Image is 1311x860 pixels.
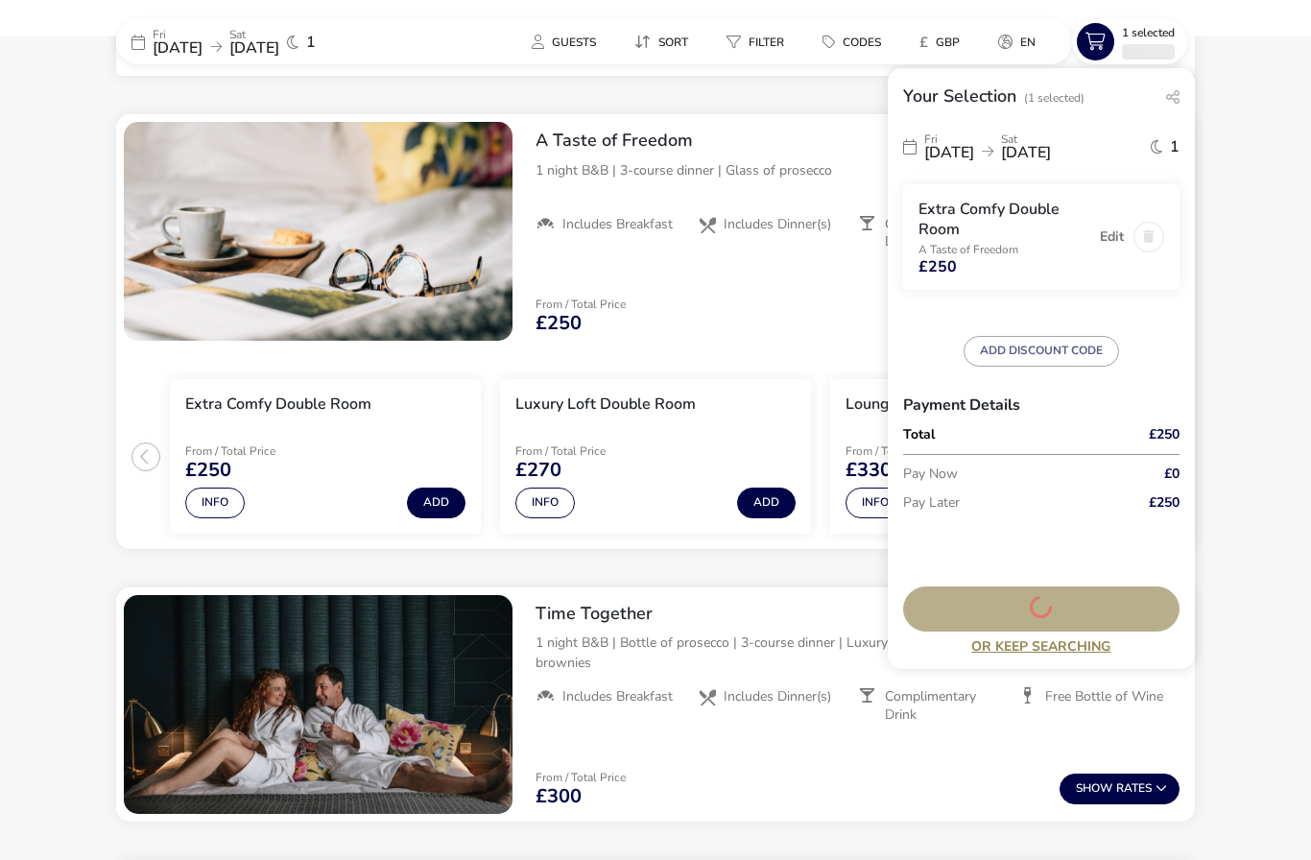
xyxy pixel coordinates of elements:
[536,787,582,806] span: £300
[536,130,1180,152] h2: A Taste of Freedom
[846,445,982,457] p: From / Total Price
[846,488,905,518] button: Info
[619,28,703,56] button: Sort
[821,371,1151,541] swiper-slide: 3 / 3
[846,461,892,480] span: £330
[924,133,974,145] p: Fri
[737,488,796,518] button: Add
[807,28,896,56] button: Codes
[562,688,673,705] span: Includes Breakfast
[904,28,975,56] button: £GBP
[724,688,831,705] span: Includes Dinner(s)
[918,259,957,275] span: £250
[1020,35,1036,50] span: en
[160,371,490,541] swiper-slide: 1 / 3
[903,489,1124,517] p: Pay Later
[903,428,1124,442] p: Total
[807,28,904,56] naf-pibe-menu-bar-item: Codes
[1001,142,1051,163] span: [DATE]
[520,114,1195,266] div: A Taste of Freedom1 night B&B | 3-course dinner | Glass of proseccoIncludes BreakfastIncludes Din...
[983,28,1059,56] naf-pibe-menu-bar-item: en
[903,124,1180,169] div: Fri[DATE]Sat[DATE]1
[903,84,1016,107] h2: Your Selection
[515,461,561,480] span: £270
[562,216,673,233] span: Includes Breakfast
[515,394,696,415] h3: Luxury Loft Double Room
[1122,25,1175,40] span: 1 Selected
[885,216,1004,251] span: Complimentary Drink
[516,28,619,56] naf-pibe-menu-bar-item: Guests
[983,28,1051,56] button: en
[1149,428,1180,442] span: £250
[185,461,231,480] span: £250
[153,37,203,59] span: [DATE]
[903,460,1124,489] p: Pay Now
[1060,774,1180,804] button: ShowRates
[536,633,1180,673] p: 1 night B&B | Bottle of prosecco | 3-course dinner | Luxury night cap of espresso martinis & salt...
[1149,496,1180,510] span: £250
[964,336,1119,367] button: ADD DISCOUNT CODE
[904,28,983,56] naf-pibe-menu-bar-item: £GBP
[515,445,652,457] p: From / Total Price
[936,35,960,50] span: GBP
[536,299,626,310] p: From / Total Price
[1170,139,1180,155] span: 1
[536,314,582,333] span: £250
[185,394,371,415] h3: Extra Comfy Double Room
[924,142,974,163] span: [DATE]
[919,33,928,52] i: £
[185,445,322,457] p: From / Total Price
[153,29,203,40] p: Fri
[124,595,512,814] swiper-slide: 1 / 1
[229,37,279,59] span: [DATE]
[918,200,1090,240] h3: Extra Comfy Double Room
[306,35,316,50] span: 1
[520,587,1195,739] div: Time Together1 night B&B | Bottle of prosecco | 3-course dinner | Luxury night cap of espresso ma...
[516,28,611,56] button: Guests
[124,122,512,341] swiper-slide: 1 / 1
[1072,19,1187,64] button: 1 Selected
[1164,467,1180,481] span: £0
[711,28,799,56] button: Filter
[903,382,1180,428] h3: Payment Details
[515,488,575,518] button: Info
[552,35,596,50] span: Guests
[1100,229,1124,244] button: Edit
[658,35,688,50] span: Sort
[536,603,1180,625] h2: Time Together
[229,29,279,40] p: Sat
[846,394,939,415] h3: Lounge Suite
[490,371,821,541] swiper-slide: 2 / 3
[1076,782,1116,795] span: Show
[116,19,404,64] div: Fri[DATE]Sat[DATE]1
[903,639,1180,654] a: Or Keep Searching
[918,244,1090,255] p: A Taste of Freedom
[1045,688,1163,705] span: Free Bottle of Wine
[843,35,881,50] span: Codes
[1001,133,1051,145] p: Sat
[1072,19,1195,64] naf-pibe-menu-bar-item: 1 Selected
[1024,90,1085,106] span: (1 Selected)
[536,160,1180,180] p: 1 night B&B | 3-course dinner | Glass of prosecco
[407,488,465,518] button: Add
[536,772,626,783] p: From / Total Price
[619,28,711,56] naf-pibe-menu-bar-item: Sort
[749,35,784,50] span: Filter
[711,28,807,56] naf-pibe-menu-bar-item: Filter
[185,488,245,518] button: Info
[885,688,1004,723] span: Complimentary Drink
[724,216,831,233] span: Includes Dinner(s)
